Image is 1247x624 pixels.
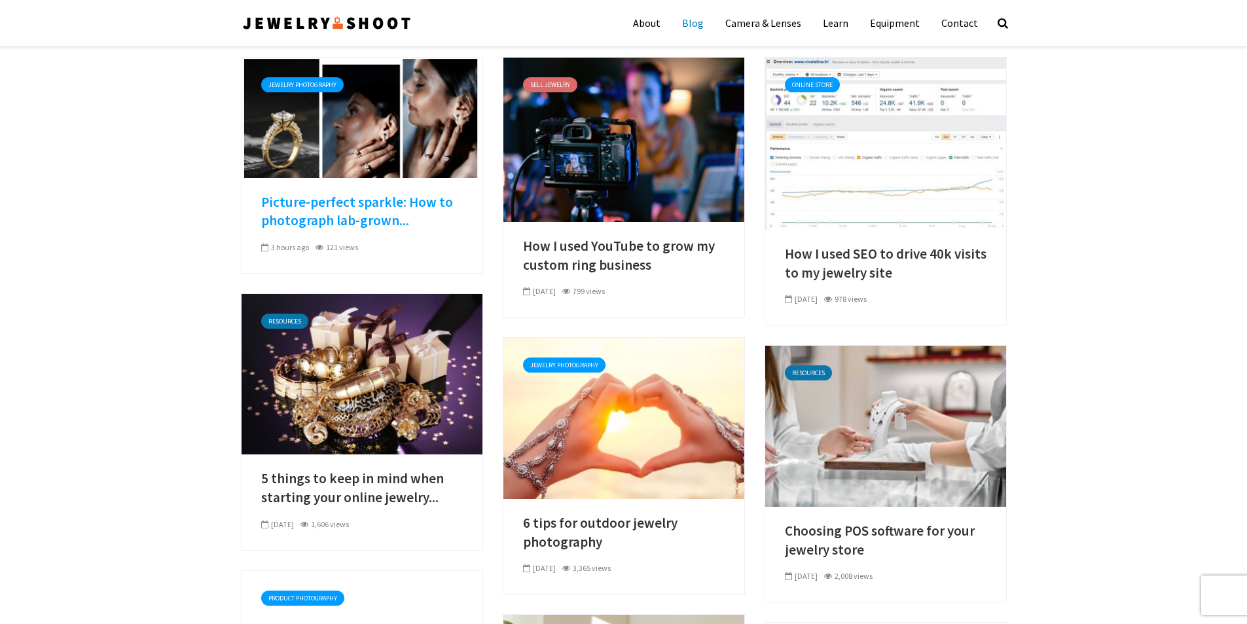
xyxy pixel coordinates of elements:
a: 5 things to keep in mind when starting your online jewelry business [242,367,482,380]
a: Online Store [785,77,840,92]
a: Choosing POS software for your jewelry store [765,418,1006,431]
a: 6 tips for outdoor jewelry photography [523,514,725,551]
span: [DATE] [785,571,818,581]
a: Resources [785,365,832,380]
a: Picture-perfect sparkle: How to photograph lab-grown diamonds and moissanite rings [242,110,482,123]
div: 2,008 views [824,570,873,582]
a: How I used SEO to drive 40k visits to my jewelry site [785,245,986,282]
div: 799 views [562,285,605,297]
div: 1,606 views [300,519,349,530]
a: Contact [931,7,988,39]
a: Choosing POS software for your jewelry store [785,522,986,559]
a: 6 tips for outdoor jewelry photography [503,411,744,424]
span: [DATE] [785,294,818,304]
a: Jewelry Photography [523,358,605,373]
div: 978 views [824,293,867,305]
a: Equipment [860,7,930,39]
a: Learn [813,7,858,39]
div: 3,365 views [562,562,611,574]
a: How I used YouTube to grow my custom ring business [503,132,744,145]
span: [DATE] [523,563,556,573]
span: [DATE] [523,286,556,296]
a: 5 things to keep in mind when starting your online jewelry... [261,469,463,507]
a: Jewelry Photography [261,77,344,92]
span: [DATE] [261,519,294,529]
span: 3 hours ago [261,242,309,252]
a: How I used SEO to drive 40k visits to my jewelry site [765,136,1006,149]
a: Camera & Lenses [715,7,811,39]
div: 121 views [316,242,358,253]
a: Blog [672,7,714,39]
a: Resources [261,314,308,329]
a: About [623,7,670,39]
img: Jewelry Photographer Bay Area - San Francisco | Nationwide via Mail [241,12,412,33]
a: How I used YouTube to grow my custom ring business [523,237,725,274]
a: Product Photography [261,591,344,606]
a: Picture-perfect sparkle: How to photograph lab-grown... [261,193,463,230]
a: Sell Jewelry [523,77,577,92]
